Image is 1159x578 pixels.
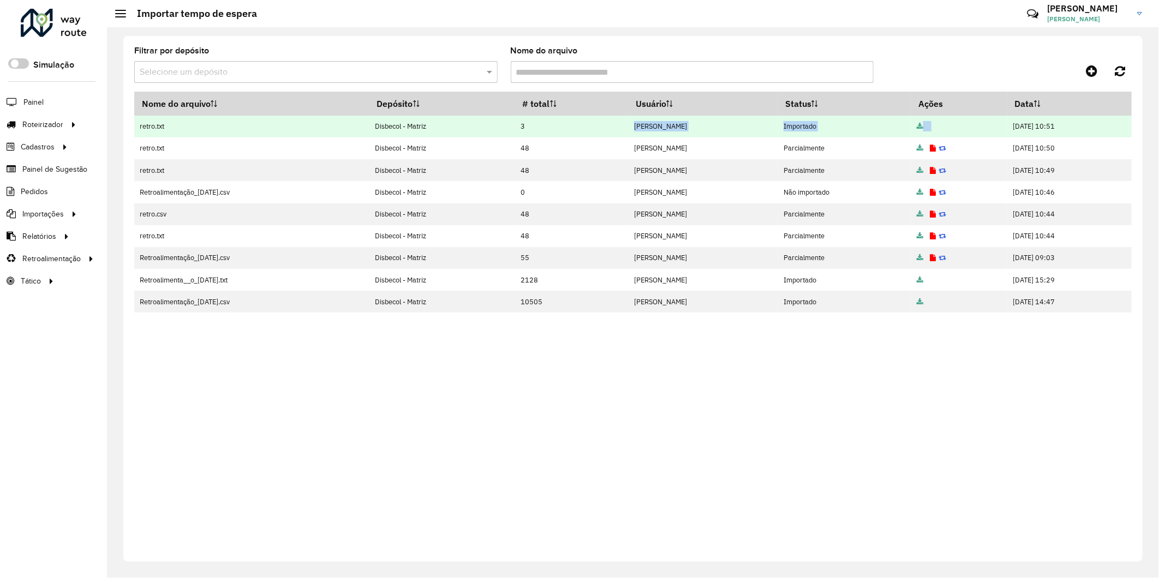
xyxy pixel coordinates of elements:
a: Exibir log de erros [930,253,936,262]
td: [DATE] 10:49 [1007,159,1132,181]
td: [PERSON_NAME] [628,291,778,312]
td: [PERSON_NAME] [628,247,778,269]
td: Importado [778,116,911,137]
a: Exibir log de erros [930,209,936,219]
td: retro.csv [134,203,369,225]
a: Arquivo completo [917,253,923,262]
td: [DATE] 15:29 [1007,269,1132,291]
td: Parcialmente [778,225,911,247]
td: [PERSON_NAME] [628,225,778,247]
span: Pedidos [21,186,48,197]
a: Exibir log de erros [930,188,936,197]
td: 48 [515,203,629,225]
td: [DATE] 10:44 [1007,225,1132,247]
th: Status [778,92,911,116]
td: Disbecol - Matriz [369,203,515,225]
th: Usuário [628,92,778,116]
span: Cadastros [21,141,55,153]
td: Disbecol - Matriz [369,116,515,137]
a: Reimportar [939,209,947,219]
h3: [PERSON_NAME] [1047,3,1129,14]
span: Roteirizador [22,119,63,130]
td: [PERSON_NAME] [628,181,778,203]
td: 48 [515,137,629,159]
span: Painel [23,97,44,108]
a: Reimportar [939,253,947,262]
th: Ações [911,92,1007,116]
td: 48 [515,225,629,247]
label: Filtrar por depósito [134,44,209,57]
td: 2128 [515,269,629,291]
a: Arquivo completo [917,275,923,285]
td: Parcialmente [778,159,911,181]
td: 3 [515,116,629,137]
a: Reimportar [939,166,947,175]
a: Exibir log de erros [930,231,936,240]
th: Data [1007,92,1132,116]
td: [PERSON_NAME] [628,269,778,291]
span: Relatórios [22,231,56,242]
td: Retroalimentação_[DATE].csv [134,181,369,203]
a: Arquivo completo [917,122,923,131]
td: 48 [515,159,629,181]
a: Arquivo completo [917,143,923,153]
td: Parcialmente [778,137,911,159]
td: Retroalimentação_[DATE].csv [134,291,369,312]
a: Arquivo completo [917,209,923,219]
a: Arquivo completo [917,166,923,175]
th: # total [515,92,629,116]
a: Reimportar [939,231,947,240]
a: Arquivo completo [917,297,923,306]
td: retro.txt [134,225,369,247]
td: Disbecol - Matriz [369,181,515,203]
td: [DATE] 09:03 [1007,247,1132,269]
td: Disbecol - Matriz [369,137,515,159]
a: Reimportar [939,188,947,197]
a: Arquivo completo [917,231,923,240]
td: Disbecol - Matriz [369,291,515,312]
span: Importações [22,208,64,220]
h2: Importar tempo de espera [126,8,257,20]
td: retro.txt [134,159,369,181]
td: 0 [515,181,629,203]
span: Tático [21,275,41,287]
td: Importado [778,291,911,312]
a: Reimportar [939,143,947,153]
label: Simulação [33,58,74,71]
td: [PERSON_NAME] [628,159,778,181]
td: retro.txt [134,137,369,159]
span: Painel de Sugestão [22,164,87,175]
td: Retroalimentação_[DATE].csv [134,247,369,269]
td: Parcialmente [778,247,911,269]
td: Não importado [778,181,911,203]
td: Disbecol - Matriz [369,247,515,269]
td: 10505 [515,291,629,312]
td: [DATE] 10:50 [1007,137,1132,159]
td: 55 [515,247,629,269]
a: Exibir log de erros [930,143,936,153]
td: [PERSON_NAME] [628,137,778,159]
a: Contato Rápido [1021,2,1044,26]
th: Nome do arquivo [134,92,369,116]
td: [DATE] 14:47 [1007,291,1132,312]
td: [DATE] 10:44 [1007,203,1132,225]
td: Retroalimenta__o_[DATE].txt [134,269,369,291]
td: [DATE] 10:46 [1007,181,1132,203]
td: retro.txt [134,116,369,137]
th: Depósito [369,92,515,116]
span: [PERSON_NAME] [1047,14,1129,24]
a: Arquivo completo [917,188,923,197]
td: [PERSON_NAME] [628,116,778,137]
label: Nome do arquivo [511,44,578,57]
td: Parcialmente [778,203,911,225]
td: Disbecol - Matriz [369,269,515,291]
td: Disbecol - Matriz [369,225,515,247]
td: Importado [778,269,911,291]
td: Disbecol - Matriz [369,159,515,181]
span: Retroalimentação [22,253,81,264]
a: Exibir log de erros [930,166,936,175]
td: [PERSON_NAME] [628,203,778,225]
td: [DATE] 10:51 [1007,116,1132,137]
